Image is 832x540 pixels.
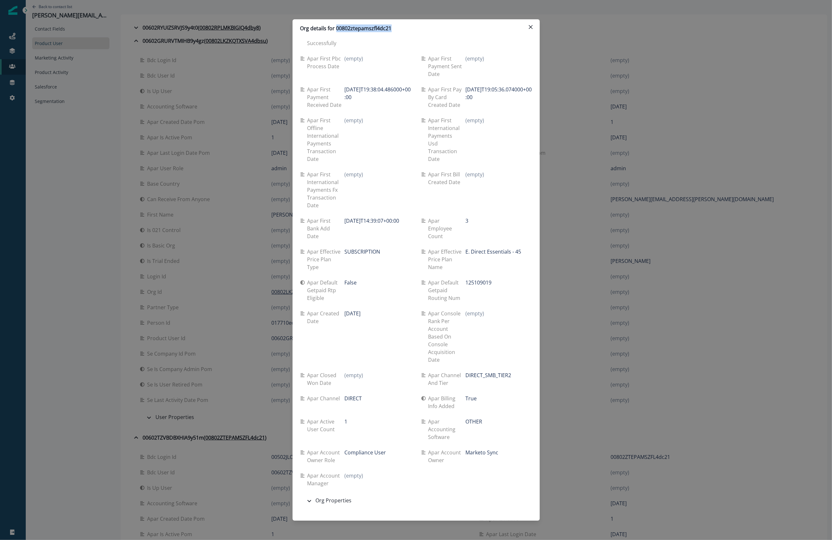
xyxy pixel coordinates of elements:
[307,116,345,163] p: Apar first offline international payments transaction date
[307,449,345,464] p: Apar account owner role
[344,279,357,286] p: False
[465,116,484,124] p: (empty)
[428,395,466,410] p: Apar billing info added
[428,217,466,240] p: Apar employee count
[307,86,345,109] p: Apar first payment received date
[428,86,466,109] p: Apar first pay by card created date
[300,24,392,32] p: Org details for 00802ztepamszfl4dc21
[465,217,468,225] p: 3
[428,248,466,271] p: Apar effective price plan name
[428,171,466,186] p: Apar first bill created date
[307,310,345,325] p: Apar created date
[307,472,345,487] p: Apar account manager
[465,395,477,402] p: True
[428,279,466,302] p: Apar default getpaid routing num
[465,171,484,178] p: (empty)
[300,494,532,507] button: Org Properties
[465,248,521,256] p: E. Direct Essentials - 45
[344,116,363,124] p: (empty)
[344,171,363,178] p: (empty)
[428,116,466,163] p: Apar first international payments usd transaction date
[465,55,484,62] p: (empty)
[428,310,466,364] p: Apar console rank per account based on console acquisition date
[465,371,511,379] p: DIRECT_SMB_TIER2
[344,418,347,425] p: 1
[307,248,345,271] p: Apar effective price plan type
[344,248,380,256] p: SUBSCRIPTION
[307,171,345,209] p: Apar first international payments fx transaction date
[344,310,360,317] p: [DATE]
[465,86,532,101] p: [DATE]T19:05:36.074000+00:00
[428,418,466,441] p: Apar accounting software
[526,22,536,32] button: Close
[307,395,343,402] p: Apar channel
[465,418,482,425] p: OTHER
[428,55,466,78] p: Apar first payment sent date
[307,371,345,387] p: Apar closed won date
[344,395,362,402] p: DIRECT
[344,472,363,479] p: (empty)
[428,449,466,464] p: Apar account owner
[344,449,386,456] p: Compliance User
[428,371,466,387] p: Apar channel and tier
[344,371,363,379] p: (empty)
[465,310,484,317] p: (empty)
[344,55,363,62] p: (empty)
[307,279,345,302] p: Apar default getpaid rtp eligible
[307,418,345,433] p: Apar active user count
[344,86,411,101] p: [DATE]T19:38:04.486000+00:00
[305,497,352,505] div: Org Properties
[465,279,491,286] p: 125109019
[344,217,399,225] p: [DATE]T14:39:07+00:00
[307,217,345,240] p: Apar first bank add date
[465,449,498,456] p: Marketo Sync
[307,55,345,70] p: Apar first pbc process date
